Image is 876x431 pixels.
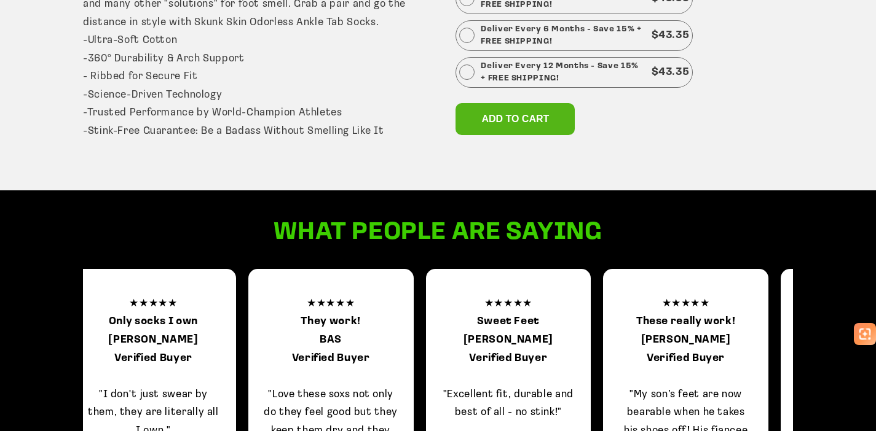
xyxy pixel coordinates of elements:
[481,23,645,48] p: Deliver Every 6 Months - Save 15% + FREE SHIPPING!
[652,63,690,82] p: $
[481,60,645,85] p: Deliver Every 12 Months - Save 15% + FREE SHIPPING!
[108,335,198,363] b: [PERSON_NAME] Verified Buyer
[301,316,360,327] b: They work!
[658,67,689,77] span: 43.35
[464,316,553,363] b: Sweet Feet [PERSON_NAME] Verified Buyer
[652,26,690,45] p: $
[481,114,549,124] span: Add to cart
[292,335,370,363] b: BAS Verified Buyer
[109,316,198,327] b: Only socks I own
[441,295,576,422] p: ★★★★★ "Excellent fit, durable and best of all - no stink!"
[658,30,689,41] span: 43.35
[456,103,575,135] button: Add to cart
[239,217,638,249] h2: What people are saying
[641,335,731,363] b: [PERSON_NAME] Verified Buyer
[636,316,735,327] b: These really work!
